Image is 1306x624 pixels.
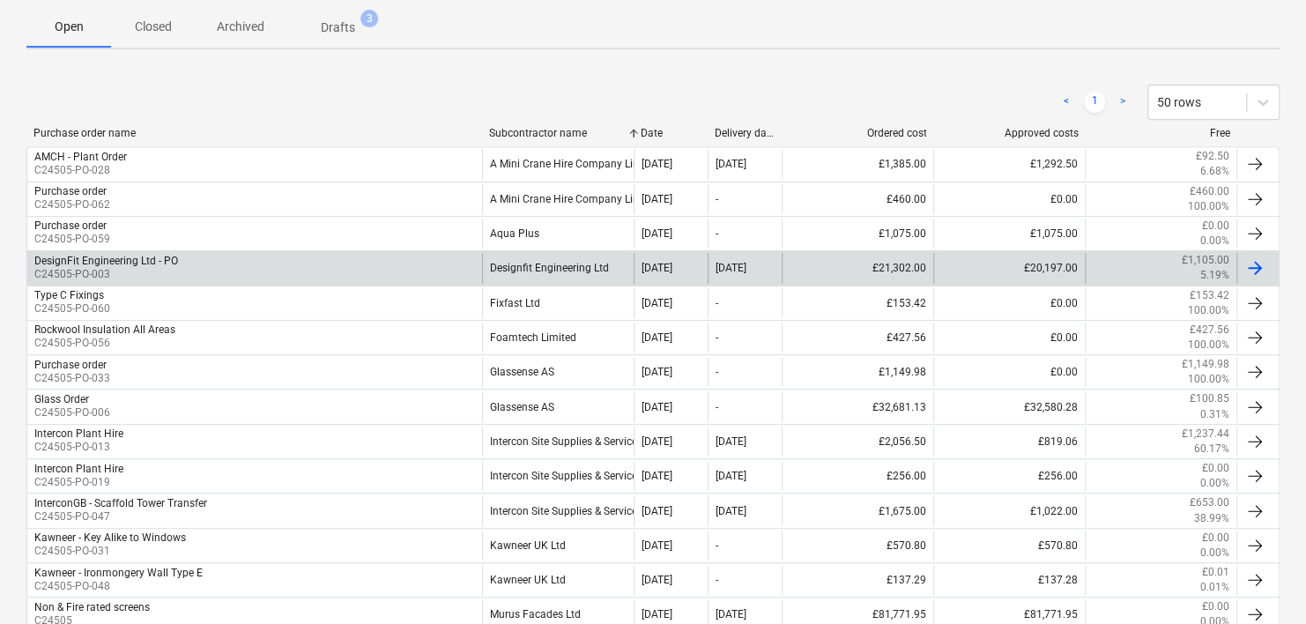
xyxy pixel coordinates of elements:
div: Kawneer UK Ltd [482,531,634,561]
p: 60.17% [1194,442,1229,457]
p: C24505-PO-056 [34,336,175,351]
div: [DATE] [716,158,746,170]
p: 0.00% [1200,546,1229,561]
div: InterconGB - Scaffold Tower Transfer [34,497,207,509]
p: 100.00% [1188,303,1229,318]
div: [DATE] [716,435,746,448]
p: C24505-PO-060 [34,301,110,316]
div: [DATE] [642,193,672,205]
div: £1,675.00 [782,495,933,525]
p: 0.00% [1200,476,1229,491]
div: Purchase order [34,359,107,371]
div: [DATE] [716,262,746,274]
div: £20,197.00 [933,253,1085,283]
p: C24505-PO-019 [34,475,123,490]
div: Ordered cost [789,127,926,139]
div: Intercon Site Supplies & Service Ltd [482,461,634,491]
p: C24505-PO-059 [34,232,110,247]
a: Next page [1112,92,1133,113]
p: 0.01% [1200,580,1229,595]
p: £0.00 [1202,461,1229,476]
div: [DATE] [642,366,672,378]
p: £92.50 [1196,149,1229,164]
div: Kawneer - Key Alike to Windows [34,531,186,544]
div: [DATE] [642,435,672,448]
div: Kawneer UK Ltd [482,565,634,595]
p: £427.56 [1190,323,1229,338]
div: [DATE] [642,158,672,170]
div: Foamtech Limited [482,323,634,353]
div: £21,302.00 [782,253,933,283]
div: Date [641,127,701,139]
div: - [716,331,718,344]
div: - [716,227,718,240]
div: £1,022.00 [933,495,1085,525]
div: £1,075.00 [933,219,1085,249]
div: Non & Fire rated screens [34,601,150,613]
p: 100.00% [1188,338,1229,353]
div: Rockwool Insulation All Areas [34,323,175,336]
div: Intercon Plant Hire [34,463,123,475]
p: £1,105.00 [1182,253,1229,268]
div: £2,056.50 [782,427,933,457]
div: Glassense AS [482,357,634,387]
p: £1,149.98 [1182,357,1229,372]
div: Designfit Engineering Ltd [482,253,634,283]
p: £0.00 [1202,219,1229,234]
div: £256.00 [933,461,1085,491]
div: [DATE] [716,470,746,482]
div: Purchase order [34,219,107,232]
p: C24505-PO-003 [34,267,178,282]
p: C24505-PO-028 [34,163,127,178]
div: Glass Order [34,393,89,405]
p: Closed [132,18,174,36]
div: £570.80 [782,531,933,561]
div: Approved costs [940,127,1078,139]
p: C24505-PO-013 [34,440,123,455]
p: £653.00 [1190,495,1229,510]
div: [DATE] [716,505,746,517]
p: C24505-PO-006 [34,405,110,420]
div: [DATE] [642,470,672,482]
div: [DATE] [642,331,672,344]
div: £137.28 [933,565,1085,595]
a: Page 1 is your current page [1084,92,1105,113]
div: [DATE] [642,401,672,413]
div: £137.29 [782,565,933,595]
div: - [716,539,718,552]
p: Drafts [321,19,355,37]
div: £0.00 [933,323,1085,353]
div: Aqua Plus [482,219,634,249]
div: £460.00 [782,184,933,214]
div: A Mini Crane Hire Company Limited [482,184,634,214]
p: C24505-PO-048 [34,579,203,594]
p: C24505-PO-062 [34,197,110,212]
div: Intercon Plant Hire [34,427,123,440]
div: [DATE] [642,539,672,552]
p: £153.42 [1190,288,1229,303]
div: A Mini Crane Hire Company Limited [482,149,634,179]
p: Open [48,18,90,36]
div: £0.00 [933,288,1085,318]
div: Type C Fixings [34,289,104,301]
div: AMCH - Plant Order [34,151,127,163]
div: - [716,401,718,413]
p: Archived [217,18,264,36]
div: [DATE] [642,227,672,240]
p: £100.85 [1190,391,1229,406]
div: Intercon Site Supplies & Service Ltd [482,427,634,457]
div: - [716,366,718,378]
div: £819.06 [933,427,1085,457]
div: £1,385.00 [782,149,933,179]
div: [DATE] [642,297,672,309]
p: 38.99% [1194,511,1229,526]
div: £32,580.28 [933,391,1085,421]
p: 100.00% [1188,372,1229,387]
div: £153.42 [782,288,933,318]
p: £460.00 [1190,184,1229,199]
div: Kawneer - Ironmongery Wall Type E [34,567,203,579]
div: Glassense AS [482,391,634,421]
p: C24505-PO-031 [34,544,186,559]
p: 0.00% [1200,234,1229,249]
p: 100.00% [1188,199,1229,214]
